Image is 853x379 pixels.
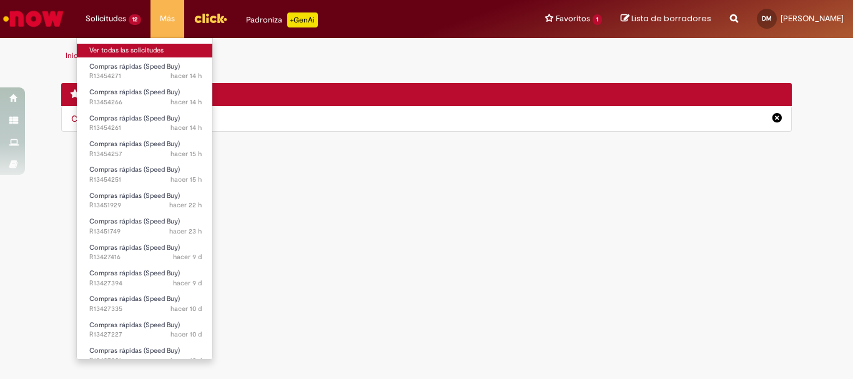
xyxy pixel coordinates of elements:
span: hacer 22 h [169,200,202,210]
a: Abrir R13454266 : Compras rápidas (Speed Buy) [77,86,214,109]
span: Favoritos [556,12,590,25]
time: 19/08/2025 10:00:42 [173,278,202,288]
time: 27/08/2025 19:18:50 [170,175,202,184]
span: Compras rápidas (Speed Buy) [89,139,180,149]
span: R13427416 [89,252,202,262]
a: Abrir R13454261 : Compras rápidas (Speed Buy) [77,112,214,135]
a: Abrir R13454271 : Compras rápidas (Speed Buy) [77,60,214,83]
time: 27/08/2025 19:28:49 [170,97,202,107]
a: Lista de borradores [621,13,711,25]
a: Inicio [66,51,84,61]
span: Compras rápidas (Speed Buy) [89,114,180,123]
span: Lista de borradores [631,12,711,24]
a: Abrir R13451749 : Compras rápidas (Speed Buy) [77,215,214,238]
span: Compras rápidas (Speed Buy) [89,243,180,252]
img: click_logo_yellow_360x200.png [194,9,227,27]
span: R13454266 [89,97,202,107]
span: Compras rápidas (Speed Buy) [89,165,180,174]
span: Compras rápidas (Speed Buy) [89,268,180,278]
time: 27/08/2025 11:07:54 [169,227,202,236]
span: hacer 14 h [170,97,202,107]
span: Solicitudes [86,12,126,25]
ul: Rutas de acceso a la página [61,44,792,67]
time: 19/08/2025 09:52:12 [170,304,202,313]
span: hacer 15 h [170,175,202,184]
a: Ver todas las solicitudes [77,44,214,57]
a: Abrir R13427335 : Compras rápidas (Speed Buy) [77,292,214,315]
time: 27/08/2025 19:26:03 [170,123,202,132]
span: R13454257 [89,149,202,159]
span: Compras rápidas (Speed Buy) [89,87,180,97]
span: Compras rápidas (Speed Buy) [89,217,180,226]
ul: Solicitudes [76,37,213,360]
a: Abrir R13427394 : Compras rápidas (Speed Buy) [77,267,214,290]
span: R13451929 [89,200,202,210]
a: Abrir R13427201 : Compras rápidas (Speed Buy) [77,344,214,367]
span: hacer 9 d [173,278,202,288]
time: 27/08/2025 19:23:01 [170,149,202,159]
span: Compras rápidas (Speed Buy) [89,320,180,330]
span: R13427394 [89,278,202,288]
div: Padroniza [246,12,318,27]
time: 19/08/2025 09:33:39 [170,356,202,365]
span: 1 [593,14,602,25]
span: R13427201 [89,356,202,366]
a: Abrir R13451929 : Compras rápidas (Speed Buy) [77,189,214,212]
span: hacer 10 d [170,330,202,339]
p: +GenAi [287,12,318,27]
span: 12 [129,14,141,25]
a: Abrir R13427416 : Compras rápidas (Speed Buy) [77,241,214,264]
a: Compras rápidas (Speed Buy) [71,113,185,124]
img: ServiceNow [1,6,66,31]
a: Abrir R13427227 : Compras rápidas (Speed Buy) [77,318,214,342]
span: R13427227 [89,330,202,340]
span: hacer 9 d [173,252,202,262]
span: R13451749 [89,227,202,237]
span: Compras rápidas (Speed Buy) [89,62,180,71]
span: R13454271 [89,71,202,81]
time: 27/08/2025 19:32:56 [170,71,202,81]
span: R13454261 [89,123,202,133]
span: DM [762,14,772,22]
span: R13427335 [89,304,202,314]
span: hacer 23 h [169,227,202,236]
span: hacer 10 d [170,356,202,365]
span: Compras rápidas (Speed Buy) [89,294,180,303]
span: hacer 15 h [170,149,202,159]
span: [PERSON_NAME] [781,13,844,24]
time: 27/08/2025 11:33:24 [169,200,202,210]
span: Compras rápidas (Speed Buy) [89,191,180,200]
time: 19/08/2025 09:37:47 [170,330,202,339]
span: R13454251 [89,175,202,185]
span: Más [160,12,175,25]
span: hacer 14 h [170,123,202,132]
span: Compras rápidas (Speed Buy) [89,346,180,355]
a: Abrir R13454251 : Compras rápidas (Speed Buy) [77,163,214,186]
a: Abrir R13454257 : Compras rápidas (Speed Buy) [77,137,214,160]
span: hacer 14 h [170,71,202,81]
span: hacer 10 d [170,304,202,313]
time: 19/08/2025 10:03:32 [173,252,202,262]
